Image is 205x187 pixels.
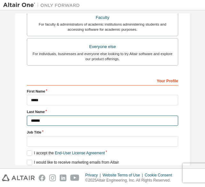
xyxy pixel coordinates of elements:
img: altair_logo.svg [2,175,35,181]
div: For individuals, businesses and everyone else looking to try Altair software and explore our prod... [31,51,174,61]
div: For faculty & administrators of academic institutions administering students and accessing softwa... [31,22,174,32]
img: Altair One [3,2,83,8]
div: Faculty [31,13,174,22]
label: Last Name [27,109,178,114]
div: Everyone else [31,42,174,51]
img: facebook.svg [39,175,45,181]
img: linkedin.svg [60,175,66,181]
div: Website Terms of Use [102,173,145,178]
label: I would like to receive marketing emails from Altair [27,160,119,165]
label: First Name [27,89,178,94]
img: youtube.svg [70,175,80,181]
div: Your Profile [27,75,178,85]
a: End-User License Agreement [55,151,105,155]
div: Cookie Consent [145,173,176,178]
label: I accept the [27,150,105,156]
div: Privacy [85,173,102,178]
p: © 2025 Altair Engineering, Inc. All Rights Reserved. [85,178,176,183]
label: Job Title [27,130,178,135]
img: instagram.svg [49,175,56,181]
